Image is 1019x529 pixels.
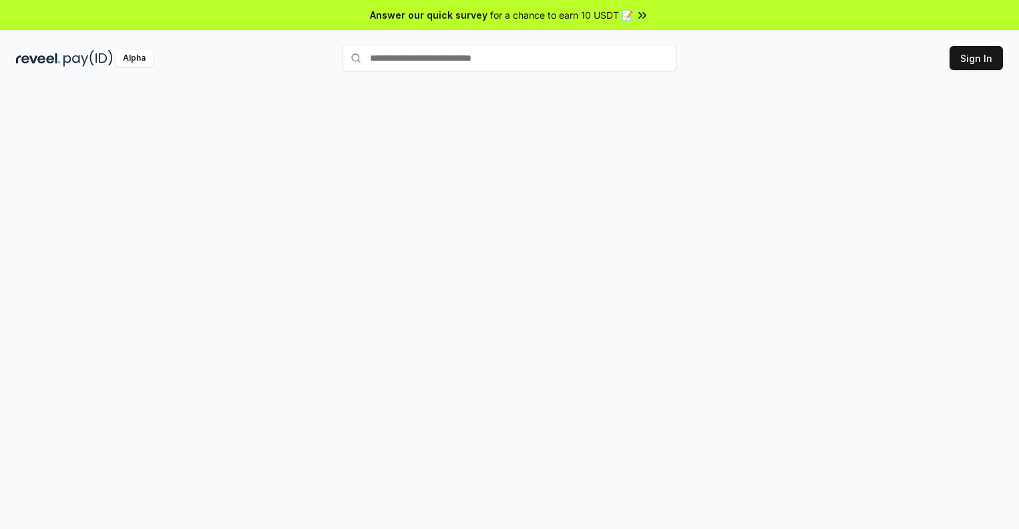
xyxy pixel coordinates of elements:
[116,50,153,67] div: Alpha
[63,50,113,67] img: pay_id
[950,46,1003,70] button: Sign In
[16,50,61,67] img: reveel_dark
[370,8,487,22] span: Answer our quick survey
[490,8,633,22] span: for a chance to earn 10 USDT 📝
